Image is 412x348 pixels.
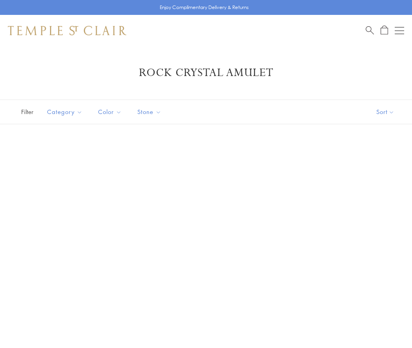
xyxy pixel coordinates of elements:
[395,26,404,35] button: Open navigation
[359,100,412,124] button: Show sort by
[92,103,128,121] button: Color
[20,66,392,80] h1: Rock Crystal Amulet
[41,103,88,121] button: Category
[366,25,374,35] a: Search
[94,107,128,117] span: Color
[131,103,167,121] button: Stone
[43,107,88,117] span: Category
[160,4,249,11] p: Enjoy Complimentary Delivery & Returns
[8,26,126,35] img: Temple St. Clair
[133,107,167,117] span: Stone
[381,25,388,35] a: Open Shopping Bag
